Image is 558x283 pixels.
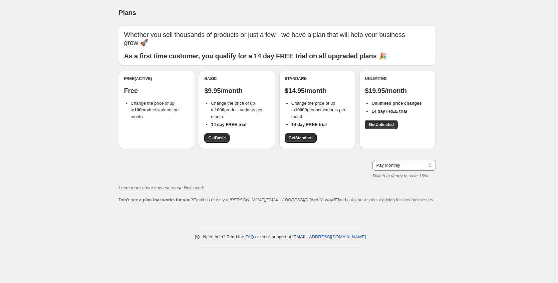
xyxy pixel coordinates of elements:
a: FAQ [245,234,254,239]
span: Change the price of up to product variants per month [131,101,180,119]
i: Switch to yearly to save 16% [372,173,428,178]
span: Get Standard [289,135,313,141]
div: Basic [204,76,270,81]
b: 10000 [295,107,307,112]
span: Email us directly at and ask about special pricing for new businesses [119,197,433,202]
b: 14 day FREE trial [291,122,327,127]
a: GetUnlimited [365,120,398,129]
a: GetStandard [285,133,317,143]
span: Change the price of up to product variants per month [291,101,345,119]
span: Change the price of up to product variants per month [211,101,263,119]
a: Learn more about how our usage limits work [119,185,204,190]
b: 1000 [215,107,224,112]
b: Unlimited price changes [371,101,422,106]
span: Need help? Read the [203,234,246,239]
a: GetBasic [204,133,230,143]
b: Don't see a plan that works for you? [119,197,193,202]
span: Get Basic [208,135,226,141]
p: Free [124,87,190,95]
span: Plans [119,9,136,16]
span: Get Unlimited [369,122,394,127]
b: 14 day FREE trial [211,122,246,127]
p: $14.95/month [285,87,350,95]
a: [PERSON_NAME][EMAIL_ADDRESS][DOMAIN_NAME] [230,197,339,202]
div: Free (Active) [124,76,190,81]
p: $19.95/month [365,87,430,95]
p: $9.95/month [204,87,270,95]
b: 14 day FREE trial [371,109,407,114]
b: As a first time customer, you qualify for a 14 day FREE trial on all upgraded plans 🎉 [124,52,387,60]
div: Unlimited [365,76,430,81]
p: Whether you sell thousands of products or just a few - we have a plan that will help your busines... [124,31,431,47]
b: 100 [134,107,142,112]
div: Standard [285,76,350,81]
span: or email support at [254,234,292,239]
a: [EMAIL_ADDRESS][DOMAIN_NAME] [292,234,366,239]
